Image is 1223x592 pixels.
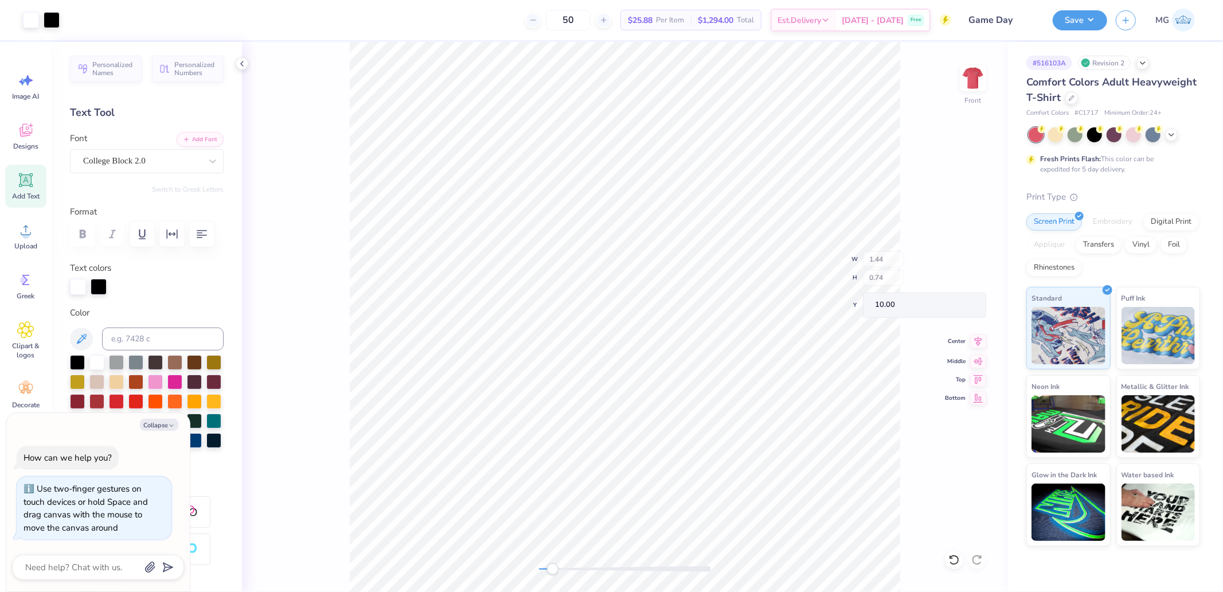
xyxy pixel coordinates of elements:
img: Standard [1031,307,1105,364]
span: Free [911,16,921,24]
div: # 516103A [1026,56,1072,70]
span: Decorate [12,400,40,410]
button: Personalized Numbers [152,56,224,82]
div: Text Tool [70,105,224,120]
div: Transfers [1076,236,1122,254]
img: Metallic & Glitter Ink [1122,395,1195,453]
span: Standard [1031,292,1062,304]
span: Water based Ink [1122,469,1174,481]
span: Total [737,14,754,26]
span: Neon Ink [1031,380,1060,392]
label: Text colors [70,262,111,275]
button: Collapse [140,419,178,431]
span: [DATE] - [DATE] [842,14,904,26]
button: Add Font [177,132,224,147]
div: Print Type [1026,190,1200,204]
div: Applique [1026,236,1072,254]
label: Font [70,132,87,145]
span: $1,294.00 [698,14,733,26]
label: Format [70,205,224,219]
input: Untitled Design [960,9,1044,32]
span: MG [1155,14,1169,27]
span: Middle [945,357,966,366]
span: Minimum Order: 24 + [1104,108,1162,118]
img: Water based Ink [1122,484,1195,541]
span: Puff Ink [1122,292,1146,304]
a: MG [1150,9,1200,32]
div: Accessibility label [547,563,558,575]
span: Add Text [12,192,40,201]
label: Color [70,306,224,320]
div: Vinyl [1125,236,1157,254]
span: Metallic & Glitter Ink [1122,380,1189,392]
span: Top [945,375,966,384]
div: Revision 2 [1078,56,1131,70]
img: Front [962,67,984,89]
button: Switch to Greek Letters [152,185,224,194]
div: This color can be expedited for 5 day delivery. [1040,154,1181,174]
input: – – [546,10,591,30]
span: Upload [14,242,37,251]
span: Bottom [945,394,966,403]
span: Est. Delivery [777,14,821,26]
span: $25.88 [628,14,652,26]
strong: Fresh Prints Flash: [1040,154,1101,163]
div: Embroidery [1085,213,1140,231]
span: Comfort Colors [1026,108,1069,118]
input: e.g. 7428 c [102,328,224,350]
span: Comfort Colors Adult Heavyweight T-Shirt [1026,75,1197,104]
div: Front [965,95,982,106]
span: Greek [17,291,35,301]
span: # C1717 [1074,108,1099,118]
div: Rhinestones [1026,259,1082,276]
span: Personalized Names [92,61,135,77]
span: Designs [13,142,38,151]
div: Digital Print [1143,213,1199,231]
img: Glow in the Dark Ink [1031,484,1105,541]
img: Michael Galon [1172,9,1195,32]
button: Save [1053,10,1107,30]
div: Use two-finger gestures on touch devices or hold Space and drag canvas with the mouse to move the... [24,483,148,533]
span: Glow in the Dark Ink [1031,469,1097,481]
span: Image AI [13,92,40,101]
div: Screen Print [1026,213,1082,231]
div: How can we help you? [24,452,112,464]
button: Personalized Names [70,56,142,82]
span: Clipart & logos [7,341,45,360]
img: Neon Ink [1031,395,1105,453]
div: Foil [1161,236,1187,254]
span: Center [945,337,966,346]
span: Personalized Numbers [174,61,217,77]
img: Puff Ink [1122,307,1195,364]
span: Per Item [656,14,684,26]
